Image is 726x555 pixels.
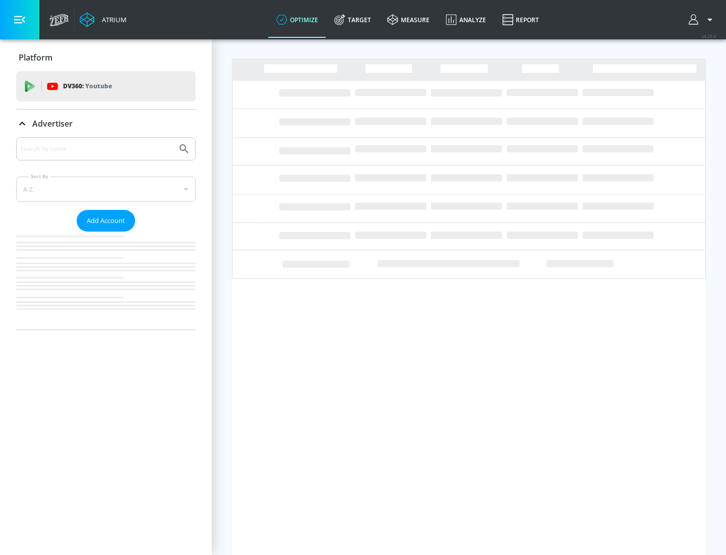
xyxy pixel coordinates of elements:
div: Atrium [98,15,127,24]
span: v 4.25.4 [702,33,716,39]
div: A-Z [16,177,196,202]
a: Atrium [80,12,127,27]
p: DV360: [63,81,112,92]
div: Advertiser [16,137,196,329]
a: measure [379,2,438,38]
div: DV360: Youtube [16,71,196,101]
p: Platform [19,52,52,63]
a: Analyze [438,2,494,38]
label: Sort By [29,173,50,180]
input: Search by name [20,142,173,155]
a: Report [494,2,547,38]
span: Add Account [87,215,125,227]
div: Platform [16,43,196,72]
p: Advertiser [32,118,73,129]
a: optimize [268,2,326,38]
nav: list of Advertiser [16,232,196,329]
button: Add Account [77,210,135,232]
div: Advertiser [16,109,196,138]
p: Youtube [85,81,112,91]
a: Target [326,2,379,38]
